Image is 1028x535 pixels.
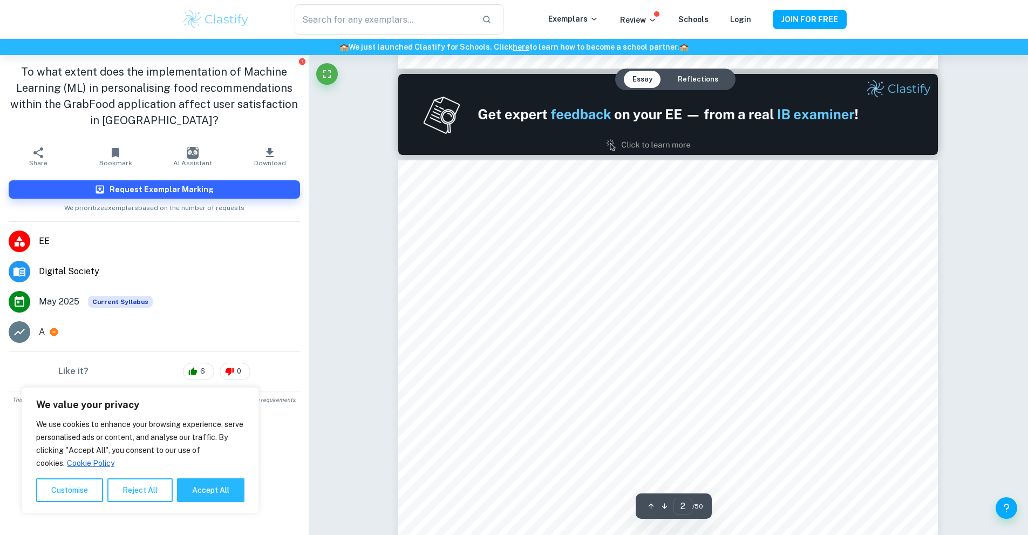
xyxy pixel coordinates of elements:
a: Schools [678,15,709,24]
span: Download [254,159,286,167]
span: / 50 [692,502,703,511]
button: Customise [36,478,103,502]
span: 🏫 [679,43,689,51]
p: We value your privacy [36,398,244,411]
span: Current Syllabus [88,296,153,308]
input: Search for any exemplars... [295,4,473,35]
span: Digital Society [39,265,300,278]
h6: Request Exemplar Marking [110,184,214,195]
span: Bookmark [99,159,132,167]
span: EE [39,235,300,248]
button: Bookmark [77,141,154,172]
h6: Like it? [58,365,88,378]
p: Exemplars [548,13,598,25]
button: AI Assistant [154,141,232,172]
button: Essay [624,71,661,88]
div: 0 [220,363,250,380]
img: AI Assistant [187,147,199,159]
button: Reflections [669,71,727,88]
span: May 2025 [39,295,79,308]
p: A [39,326,45,338]
button: Accept All [177,478,244,502]
button: Request Exemplar Marking [9,180,300,199]
button: Fullscreen [316,63,338,85]
div: This exemplar is based on the current syllabus. Feel free to refer to it for inspiration/ideas wh... [88,296,153,308]
span: 0 [231,366,247,377]
img: Clastify logo [182,9,250,30]
button: Help and Feedback [996,497,1017,519]
h6: We just launched Clastify for Schools. Click to learn how to become a school partner. [2,41,1026,53]
span: AI Assistant [173,159,212,167]
button: Report issue [298,57,307,65]
span: 6 [194,366,211,377]
span: 🏫 [339,43,349,51]
div: We value your privacy [22,387,259,513]
img: Ad [398,74,938,155]
a: here [513,43,529,51]
div: 6 [183,363,214,380]
span: This is an example of past student work. Do not copy or submit as your own. Use to understand the... [4,396,304,412]
button: Reject All [107,478,173,502]
button: JOIN FOR FREE [773,10,847,29]
a: Login [730,15,751,24]
p: Review [620,14,657,26]
h1: To what extent does the implementation of Machine Learning (ML) in personalising food recommendat... [9,64,300,128]
button: Download [232,141,309,172]
span: We prioritize exemplars based on the number of requests [64,199,244,213]
p: We use cookies to enhance your browsing experience, serve personalised ads or content, and analys... [36,418,244,470]
a: Cookie Policy [66,458,115,468]
span: Share [29,159,47,167]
